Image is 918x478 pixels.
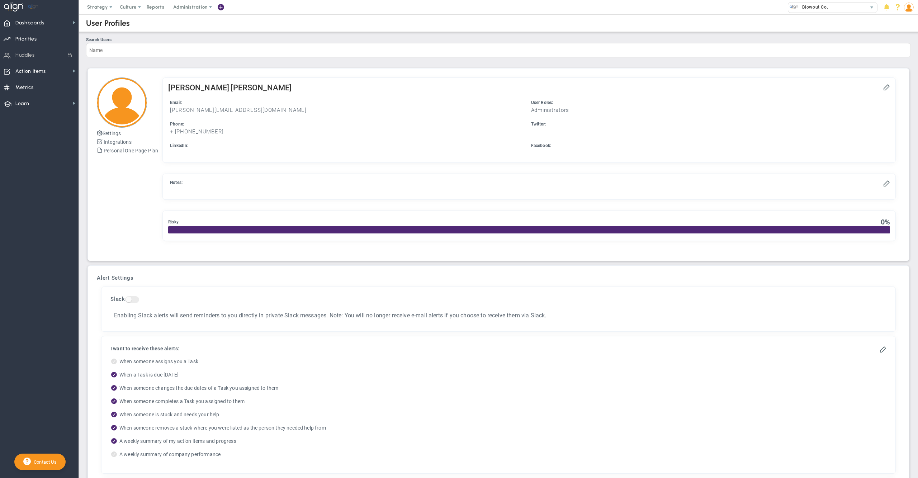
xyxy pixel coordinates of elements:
h3: [PERSON_NAME][EMAIL_ADDRESS][DOMAIN_NAME] [170,107,527,114]
div: User Roles: [531,99,888,106]
label: A weekly summary of company performance [110,451,886,460]
img: 6332.Person.photo [904,3,914,12]
label: When a Task is due [DATE] [110,371,886,380]
span: select [867,3,877,13]
span: Culture [120,4,137,10]
div: Phone: [170,121,527,128]
h3: + [PHONE_NUMBER] [170,128,527,135]
button: Settings [97,129,121,137]
label: When someone is stuck and needs your help [110,411,886,420]
h3: Slack [110,296,886,303]
h2: [PERSON_NAME] [231,83,292,92]
div: Search Users [86,37,911,42]
div: Notes: [170,179,881,186]
div: Facebook: [531,142,888,149]
img: 2282.Company.photo [790,3,799,11]
span: Strategy [87,4,108,10]
label: When someone changes the due dates of a Task you assigned to them [110,385,886,394]
span: Action Items [15,64,46,79]
button: Personal One Page Plan [97,146,158,155]
span: Contact Us [31,459,57,465]
span: Priorities [15,32,37,47]
label: When someone completes a Task you assigned to them [110,398,886,407]
button: Integrations [97,137,132,146]
span: Risky [168,219,179,224]
div: Twitter: [531,121,888,128]
div: Administrators [531,107,888,114]
div: % [881,218,890,226]
span: Administration [173,4,207,10]
span: 0 [881,218,885,226]
div: Enabling Slack alerts will send reminders to you directly in private Slack messages. Note: You wi... [114,312,883,319]
input: Search Users [86,43,911,57]
a: Integrations [104,139,132,145]
span: Huddles [15,48,35,63]
div: User Profiles [86,18,130,28]
label: When someone assigns you a Task [110,358,886,367]
span: Blowout Co. [799,3,828,12]
h2: [PERSON_NAME] [168,83,229,92]
h4: I want to receive these alerts: [110,345,886,352]
label: When someone removes a stuck where you were listed as the person they needed help from [110,425,886,434]
label: A weekly summary of my action items and progress [110,438,886,447]
span: Learn [15,96,29,111]
a: Personal One Page Plan [104,148,158,153]
h3: Alert Settings [97,275,900,281]
div: LinkedIn: [170,142,527,149]
img: Loading... [97,77,147,128]
span: Dashboards [15,15,44,30]
div: Email: [170,99,527,106]
span: Metrics [15,80,34,95]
